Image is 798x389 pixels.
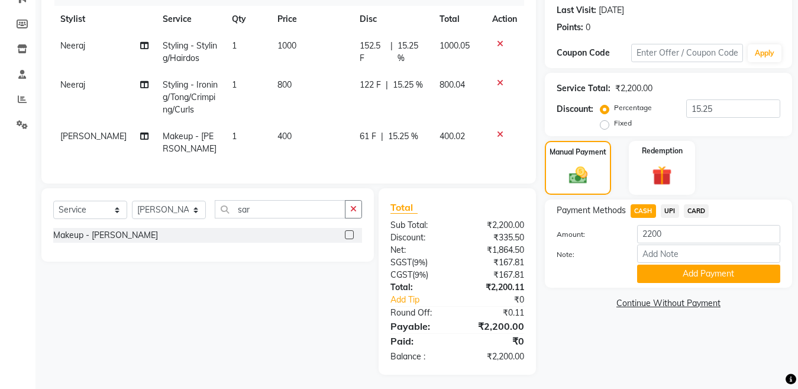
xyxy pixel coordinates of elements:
[457,307,533,319] div: ₹0.11
[382,281,457,294] div: Total:
[360,40,385,65] span: 152.5 F
[277,79,292,90] span: 800
[60,79,85,90] span: Neeraj
[599,4,624,17] div: [DATE]
[60,40,85,51] span: Neeraj
[381,130,383,143] span: |
[388,130,418,143] span: 15.25 %
[382,351,457,363] div: Balance :
[390,201,418,214] span: Total
[457,319,533,333] div: ₹2,200.00
[637,265,780,283] button: Add Payment
[614,102,652,113] label: Percentage
[548,229,628,240] label: Amount:
[646,163,678,188] img: _gift.svg
[232,40,237,51] span: 1
[440,40,470,51] span: 1000.05
[163,40,217,63] span: Styling - Styling/Hairdos
[53,229,158,242] div: Makeup - [PERSON_NAME]
[390,40,393,65] span: |
[557,82,610,95] div: Service Total:
[440,131,465,142] span: 400.02
[53,6,156,33] th: Stylist
[557,4,596,17] div: Last Visit:
[557,21,583,34] div: Points:
[547,297,790,310] a: Continue Without Payment
[457,269,533,281] div: ₹167.81
[557,103,593,115] div: Discount:
[631,44,743,62] input: Enter Offer / Coupon Code
[156,6,225,33] th: Service
[550,147,606,157] label: Manual Payment
[440,79,465,90] span: 800.04
[360,79,381,91] span: 122 F
[393,79,423,91] span: 15.25 %
[382,294,470,306] a: Add Tip
[470,294,533,306] div: ₹0
[398,40,425,65] span: 15.25 %
[548,249,628,260] label: Note:
[386,79,388,91] span: |
[557,47,631,59] div: Coupon Code
[586,21,590,34] div: 0
[563,165,593,186] img: _cash.svg
[382,244,457,256] div: Net:
[614,118,632,128] label: Fixed
[642,146,683,156] label: Redemption
[215,200,345,218] input: Search or Scan
[225,6,271,33] th: Qty
[232,131,237,142] span: 1
[163,131,217,154] span: Makeup - [PERSON_NAME]
[457,256,533,269] div: ₹167.81
[557,204,626,217] span: Payment Methods
[382,334,457,348] div: Paid:
[485,6,524,33] th: Action
[615,82,652,95] div: ₹2,200.00
[382,256,457,269] div: ( )
[382,219,457,232] div: Sub Total:
[415,270,426,279] span: 9%
[163,79,218,115] span: Styling - Ironing/Tong/Crimping/Curls
[382,232,457,244] div: Discount:
[270,6,353,33] th: Price
[382,269,457,281] div: ( )
[631,204,656,218] span: CASH
[457,219,533,232] div: ₹2,200.00
[432,6,485,33] th: Total
[637,245,780,263] input: Add Note
[661,204,679,218] span: UPI
[457,244,533,256] div: ₹1,864.50
[390,257,412,268] span: SGST
[382,307,457,319] div: Round Off:
[414,258,425,267] span: 9%
[382,319,457,333] div: Payable:
[60,131,127,142] span: [PERSON_NAME]
[353,6,432,33] th: Disc
[277,131,292,142] span: 400
[277,40,296,51] span: 1000
[637,225,780,243] input: Amount
[457,232,533,244] div: ₹335.50
[457,334,533,348] div: ₹0
[457,351,533,363] div: ₹2,200.00
[360,130,376,143] span: 61 F
[684,204,709,218] span: CARD
[748,44,781,62] button: Apply
[457,281,533,294] div: ₹2,200.11
[390,269,412,280] span: CGST
[232,79,237,90] span: 1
